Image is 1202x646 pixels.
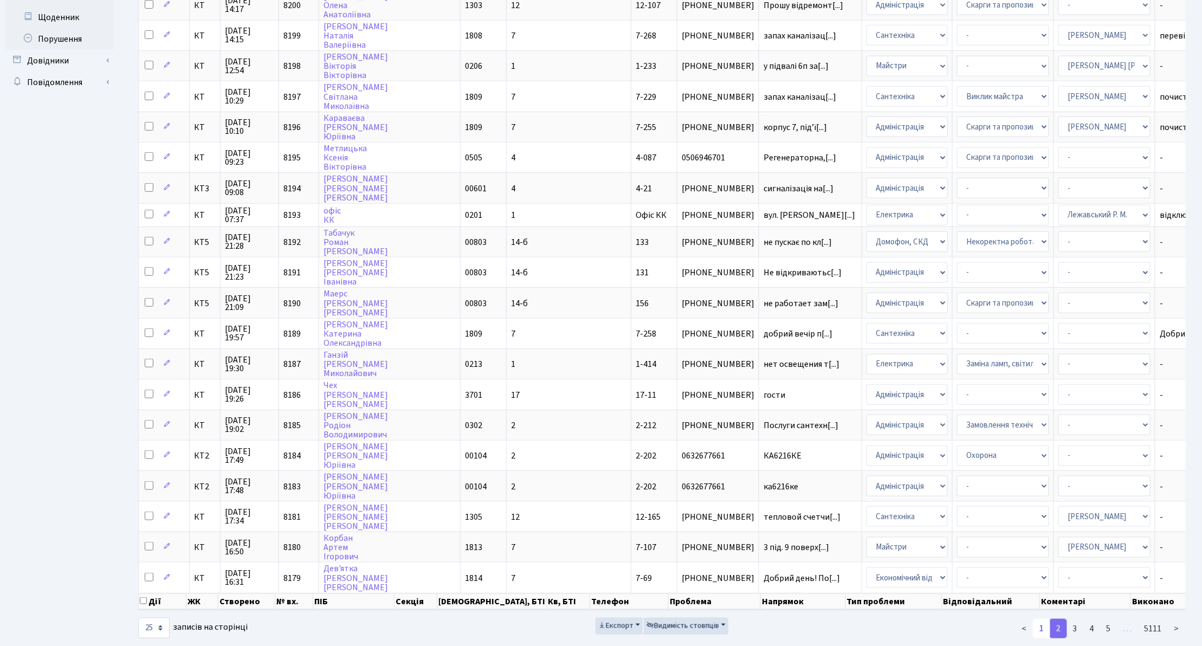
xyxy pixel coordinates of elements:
span: [DATE] 17:48 [225,477,274,495]
span: 7-69 [636,572,652,584]
a: офісКК [324,205,341,226]
a: Порушення [5,28,114,50]
span: [DATE] 16:50 [225,539,274,556]
span: 1809 [465,328,482,340]
span: 00803 [465,267,487,279]
span: [PHONE_NUMBER] [682,513,754,521]
span: [PHONE_NUMBER] [682,211,754,219]
span: 4 [511,152,515,164]
span: КТ [194,543,216,552]
span: 7 [511,541,515,553]
th: Тип проблеми [846,593,942,610]
span: 3 під. 9 поверх[...] [764,541,829,553]
span: 8190 [283,298,301,309]
th: Напрямок [761,593,846,610]
span: 00803 [465,236,487,248]
span: [DATE] 07:37 [225,206,274,224]
a: [PERSON_NAME][PERSON_NAME][PERSON_NAME] [324,173,388,204]
span: 7-255 [636,121,656,133]
th: Створено [218,593,275,610]
span: 0213 [465,358,482,370]
span: [DATE] 19:57 [225,325,274,342]
select: записів на сторінці [138,618,170,638]
span: 14-б [511,236,528,248]
span: КТ [194,211,216,219]
th: Дії [139,593,186,610]
span: Послуги сантехн[...] [764,419,838,431]
span: 0506946701 [682,153,754,162]
span: [DATE] 12:54 [225,57,274,75]
span: 7 [511,121,515,133]
span: [PHONE_NUMBER] [682,299,754,308]
span: 1808 [465,30,482,42]
span: КТ5 [194,299,216,308]
span: [PHONE_NUMBER] [682,543,754,552]
span: КТ [194,360,216,369]
a: 4 [1083,619,1101,638]
span: 1-414 [636,358,656,370]
span: ка6216ке [764,482,857,491]
span: 8195 [283,152,301,164]
span: КТ [194,330,216,338]
span: 0302 [465,419,482,431]
span: вул. [PERSON_NAME][...] [764,209,855,221]
th: Коментарі [1040,593,1131,610]
span: 7 [511,30,515,42]
span: [DATE] 09:08 [225,179,274,197]
span: 00803 [465,298,487,309]
span: [DATE] 16:31 [225,569,274,586]
a: Щоденник [5,7,114,28]
span: КТ [194,31,216,40]
span: [DATE] 19:02 [225,416,274,434]
a: [PERSON_NAME]КатеринаОлександрівна [324,319,388,349]
span: добрий вечір п[...] [764,328,832,340]
th: ПІБ [313,593,395,610]
th: Секція [395,593,437,610]
span: Експорт [598,621,634,631]
a: 5 [1100,619,1117,638]
span: [PHONE_NUMBER] [682,330,754,338]
span: 00104 [465,481,487,493]
span: 7 [511,328,515,340]
span: [PHONE_NUMBER] [682,31,754,40]
span: КТ2 [194,482,216,491]
button: Видимість стовпців [644,618,728,635]
span: КТ2 [194,451,216,460]
span: [DATE] 10:10 [225,118,274,135]
span: 1809 [465,121,482,133]
span: КТ [194,391,216,399]
span: КТ3 [194,184,216,193]
a: 5111 [1138,619,1168,638]
span: 2 [511,481,515,493]
a: Довідники [5,50,114,72]
span: 8180 [283,541,301,553]
span: [DATE] 21:09 [225,294,274,312]
a: < [1016,619,1033,638]
span: не пускає по кл[...] [764,236,832,248]
span: [DATE] 14:15 [225,27,274,44]
th: Виконано [1131,593,1187,610]
span: [PHONE_NUMBER] [682,421,754,430]
span: корпус 7, підʼї[...] [764,121,827,133]
button: Експорт [596,618,643,635]
a: Караваєва[PERSON_NAME]Юріївна [324,112,388,143]
a: Повідомлення [5,72,114,93]
span: 8197 [283,91,301,103]
span: [DATE] 19:26 [225,386,274,403]
span: 1 [511,358,515,370]
span: [PHONE_NUMBER] [682,123,754,132]
span: [PHONE_NUMBER] [682,574,754,583]
a: Дев'ятка[PERSON_NAME][PERSON_NAME] [324,563,388,593]
span: Регенераторна,[...] [764,152,836,164]
span: [PHONE_NUMBER] [682,360,754,369]
span: 0632677661 [682,482,754,491]
a: Ганзій[PERSON_NAME]Миколайович [324,349,388,379]
span: КТ [194,153,216,162]
a: МетлицькаКсеніяВікторівна [324,143,367,173]
span: 1 [511,209,515,221]
a: Чех[PERSON_NAME][PERSON_NAME] [324,380,388,410]
span: 2-212 [636,419,656,431]
span: КТ [194,123,216,132]
span: 7-229 [636,91,656,103]
span: [DATE] 17:34 [225,508,274,525]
